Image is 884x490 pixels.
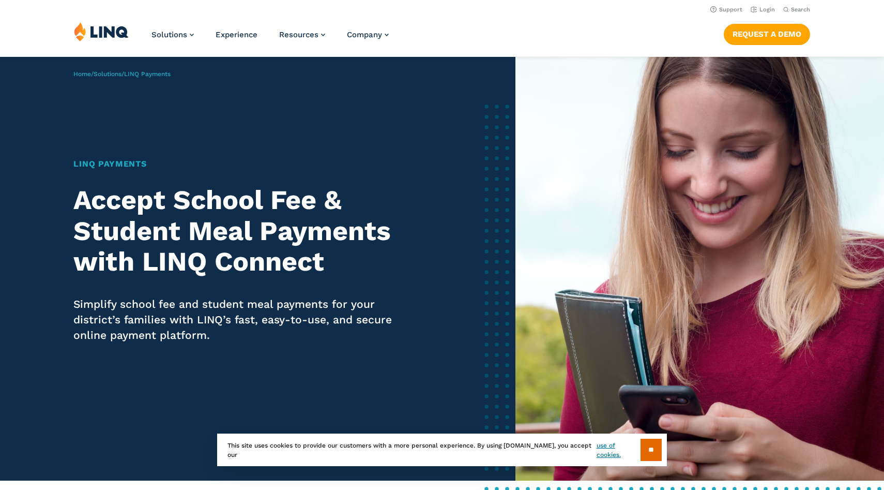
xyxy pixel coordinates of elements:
a: Solutions [151,30,194,39]
span: Company [347,30,382,39]
h2: Accept School Fee & Student Meal Payments with LINQ Connect [73,185,422,277]
img: LINQ Payments [515,57,884,481]
h1: LINQ Payments [73,158,422,170]
span: Search [791,6,810,13]
nav: Button Navigation [724,22,810,44]
a: Support [710,6,742,13]
a: use of cookies. [597,441,641,459]
img: LINQ | K‑12 Software [74,22,129,41]
a: Solutions [94,70,121,78]
span: / / [73,70,171,78]
a: Company [347,30,389,39]
span: Resources [279,30,318,39]
nav: Primary Navigation [151,22,389,56]
a: Experience [216,30,257,39]
a: Login [751,6,775,13]
button: Open Search Bar [783,6,810,13]
span: LINQ Payments [124,70,171,78]
span: Solutions [151,30,187,39]
a: Home [73,70,91,78]
p: Simplify school fee and student meal payments for your district’s families with LINQ’s fast, easy... [73,296,422,343]
a: Request a Demo [724,24,810,44]
div: This site uses cookies to provide our customers with a more personal experience. By using [DOMAIN... [217,434,667,466]
a: Resources [279,30,325,39]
